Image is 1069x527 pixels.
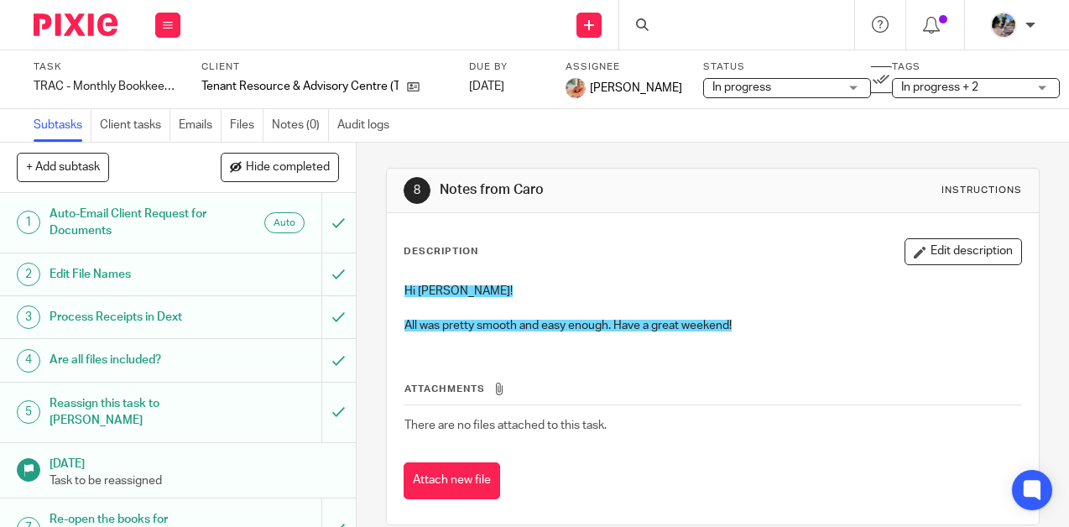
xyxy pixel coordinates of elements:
[17,153,109,181] button: + Add subtask
[712,81,771,93] span: In progress
[34,13,117,36] img: Pixie
[17,263,40,286] div: 2
[404,384,485,394] span: Attachments
[50,451,339,472] h1: [DATE]
[34,60,180,74] label: Task
[703,60,871,74] label: Status
[590,80,682,97] span: [PERSON_NAME]
[905,238,1022,265] button: Edit description
[50,472,339,489] p: Task to be reassigned
[50,391,220,434] h1: Reassign this task to [PERSON_NAME]
[272,109,329,142] a: Notes (0)
[17,349,40,373] div: 4
[941,184,1022,197] div: Instructions
[566,60,682,74] label: Assignee
[404,462,500,500] button: Attach new file
[404,420,607,431] span: There are no files attached to this task.
[404,285,513,297] span: Hi [PERSON_NAME]!
[901,81,978,93] span: In progress + 2
[50,305,220,330] h1: Process Receipts in Dext
[50,262,220,287] h1: Edit File Names
[179,109,222,142] a: Emails
[221,153,339,181] button: Hide completed
[404,320,732,331] span: All was pretty smooth and easy enough. Have a great weekend!
[50,201,220,244] h1: Auto-Email Client Request for Documents
[566,78,586,98] img: MIC.jpg
[990,12,1017,39] img: Screen%20Shot%202020-06-25%20at%209.49.30%20AM.png
[404,177,430,204] div: 8
[264,212,305,233] div: Auto
[17,305,40,329] div: 3
[17,211,40,234] div: 1
[892,60,1060,74] label: Tags
[34,78,180,95] div: TRAC - Monthly Bookkeeping - September
[34,109,91,142] a: Subtasks
[440,181,748,199] h1: Notes from Caro
[337,109,398,142] a: Audit logs
[230,109,263,142] a: Files
[469,60,545,74] label: Due by
[100,109,170,142] a: Client tasks
[404,245,478,258] p: Description
[469,81,504,92] span: [DATE]
[201,60,448,74] label: Client
[17,400,40,424] div: 5
[246,161,330,175] span: Hide completed
[50,347,220,373] h1: Are all files included?
[201,78,399,95] p: Tenant Resource & Advisory Centre (TRAC)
